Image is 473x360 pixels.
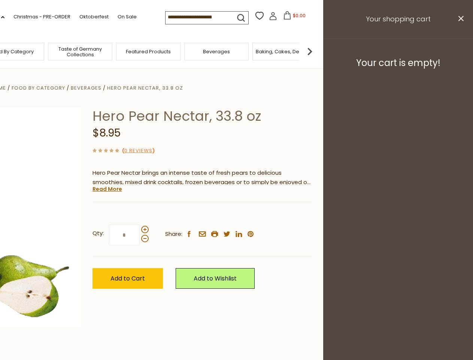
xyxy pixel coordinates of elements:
[93,108,312,124] h1: Hero Pear Nectar, 33.8 oz
[118,13,137,21] a: On Sale
[109,225,140,245] input: Qty:
[107,84,183,91] a: Hero Pear Nectar, 33.8 oz
[79,13,109,21] a: Oktoberfest
[203,49,230,54] a: Beverages
[71,84,101,91] a: Beverages
[333,57,464,69] h3: Your cart is empty!
[126,49,171,54] a: Featured Products
[93,229,104,238] strong: Qty:
[279,11,310,22] button: $0.00
[93,185,122,193] a: Read More
[93,126,121,140] span: $8.95
[293,12,306,19] span: $0.00
[50,46,110,57] a: Taste of Germany Collections
[12,84,65,91] a: Food By Category
[176,268,255,289] a: Add to Wishlist
[13,13,70,21] a: Christmas - PRE-ORDER
[302,44,317,59] img: next arrow
[165,229,182,239] span: Share:
[93,268,163,289] button: Add to Cart
[110,274,145,283] span: Add to Cart
[122,147,155,154] span: ( )
[124,147,152,155] a: 0 Reviews
[256,49,314,54] a: Baking, Cakes, Desserts
[93,168,312,187] p: Hero Pear Nectar brings an intense taste of fresh pears to delicious smoothies, mixed drink cockt...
